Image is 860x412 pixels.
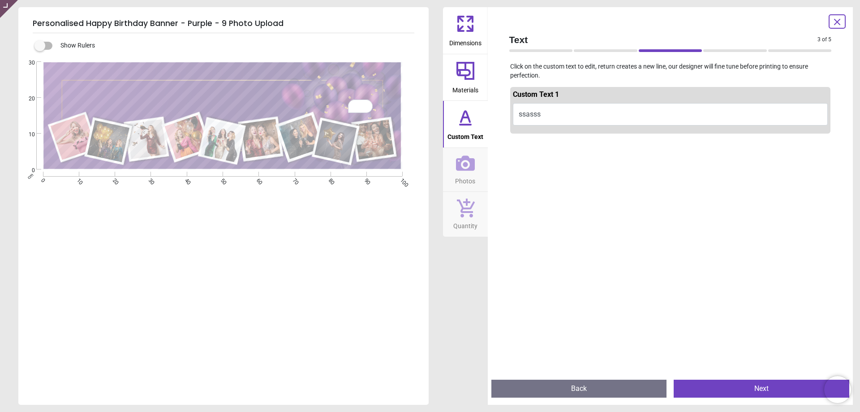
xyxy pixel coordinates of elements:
[513,103,828,126] button: ssasss
[443,54,488,101] button: Materials
[18,95,35,103] span: 20
[72,82,375,115] textarea: To enrich screen reader interactions, please activate Accessibility in Grammarly extension settings
[449,35,482,48] span: Dimensions
[817,36,831,43] span: 3 of 5
[443,192,488,237] button: Quantity
[824,376,851,403] iframe: Brevo live chat
[443,148,488,192] button: Photos
[674,380,849,398] button: Next
[443,101,488,147] button: Custom Text
[513,90,559,99] span: Custom Text 1
[453,217,477,231] span: Quantity
[491,380,667,398] button: Back
[509,33,818,46] span: Text
[40,40,429,51] div: Show Rulers
[18,167,35,174] span: 0
[447,128,483,142] span: Custom Text
[452,82,478,95] span: Materials
[18,131,35,139] span: 10
[455,173,475,186] span: Photos
[33,14,414,33] h5: Personalised Happy Birthday Banner - Purple - 9 Photo Upload
[443,7,488,54] button: Dimensions
[502,62,839,80] p: Click on the custom text to edit, return creates a new line, our designer will fine tune before p...
[18,59,35,67] span: 30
